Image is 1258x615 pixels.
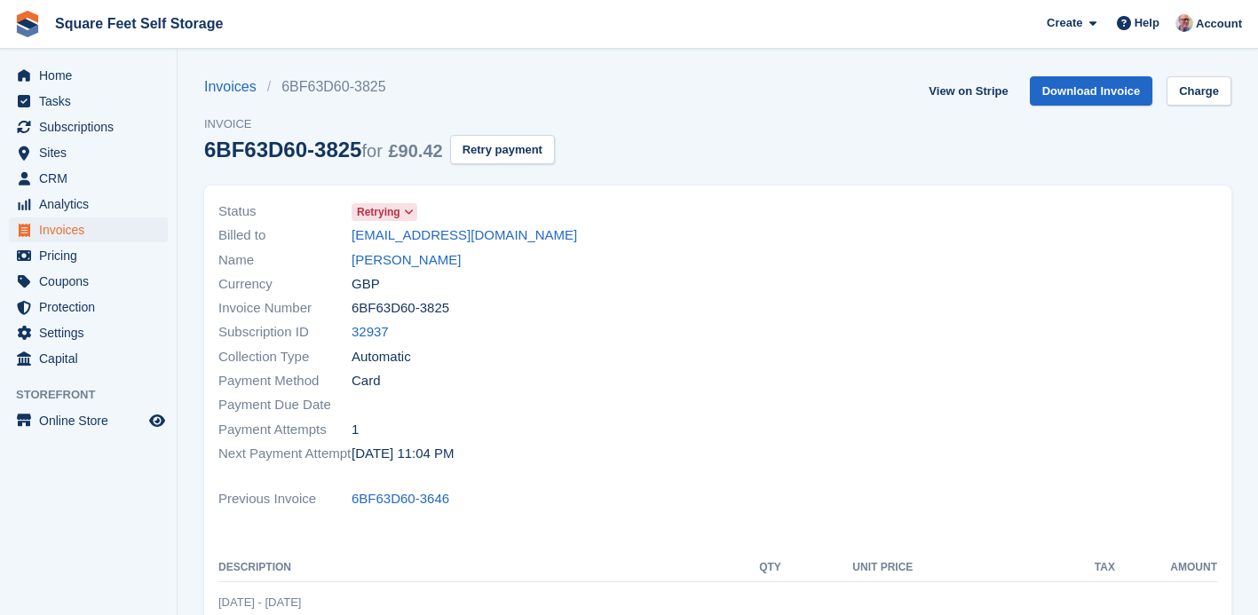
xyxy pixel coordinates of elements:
a: Square Feet Self Storage [48,9,230,38]
a: menu [9,140,168,165]
span: Analytics [39,192,146,217]
span: Settings [39,320,146,345]
span: Payment Attempts [218,420,352,440]
span: Help [1135,14,1159,32]
a: 6BF63D60-3646 [352,489,449,509]
span: Subscriptions [39,114,146,139]
span: Capital [39,346,146,371]
span: Status [218,201,352,222]
a: [PERSON_NAME] [352,250,461,271]
a: [EMAIL_ADDRESS][DOMAIN_NAME] [352,225,577,246]
a: menu [9,166,168,191]
a: menu [9,346,168,371]
span: 6BF63D60-3825 [352,298,449,319]
a: Download Invoice [1030,76,1153,106]
a: Invoices [204,76,267,98]
th: QTY [733,554,781,582]
a: menu [9,243,168,268]
span: Collection Type [218,347,352,367]
span: Invoice Number [218,298,352,319]
div: 6BF63D60-3825 [204,138,443,162]
span: Sites [39,140,146,165]
th: Amount [1115,554,1217,582]
span: Online Store [39,408,146,433]
span: Next Payment Attempt [218,444,352,464]
span: Invoices [39,217,146,242]
span: Retrying [357,204,400,220]
span: Account [1196,15,1242,33]
span: Billed to [218,225,352,246]
span: £90.42 [388,141,442,161]
span: for [361,141,382,161]
a: menu [9,408,168,433]
span: [DATE] - [DATE] [218,595,301,609]
a: menu [9,63,168,88]
th: Tax [913,554,1115,582]
a: Preview store [146,410,168,431]
span: Automatic [352,347,411,367]
span: Payment Method [218,371,352,391]
span: GBP [352,274,380,295]
span: Invoice [204,115,555,133]
span: Tasks [39,89,146,114]
span: Subscription ID [218,322,352,343]
a: View on Stripe [922,76,1015,106]
span: Payment Due Date [218,395,352,415]
span: 1 [352,420,359,440]
span: Coupons [39,269,146,294]
a: Retrying [352,201,417,222]
a: menu [9,114,168,139]
span: Previous Invoice [218,489,352,509]
time: 2025-08-30 22:04:44 UTC [352,444,455,464]
a: menu [9,217,168,242]
span: CRM [39,166,146,191]
a: menu [9,269,168,294]
img: stora-icon-8386f47178a22dfd0bd8f6a31ec36ba5ce8667c1dd55bd0f319d3a0aa187defe.svg [14,11,41,37]
a: menu [9,192,168,217]
th: Unit Price [781,554,914,582]
span: Home [39,63,146,88]
a: Charge [1167,76,1231,106]
span: Currency [218,274,352,295]
span: Protection [39,295,146,319]
a: menu [9,320,168,345]
span: Create [1047,14,1082,32]
button: Retry payment [450,135,555,164]
img: David Greer [1175,14,1193,32]
span: Card [352,371,381,391]
span: Name [218,250,352,271]
a: menu [9,89,168,114]
a: menu [9,295,168,319]
a: 32937 [352,322,389,343]
nav: breadcrumbs [204,76,555,98]
span: Storefront [16,386,177,404]
span: Pricing [39,243,146,268]
th: Description [218,554,733,582]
